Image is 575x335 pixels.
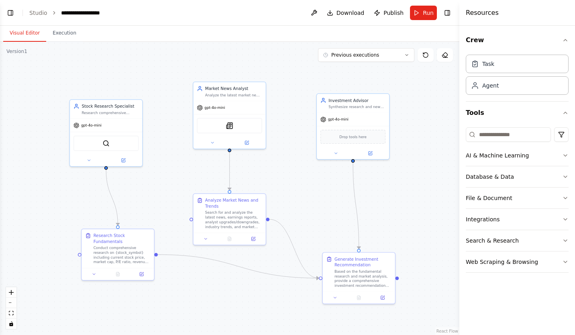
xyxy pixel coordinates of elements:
span: gpt-4o-mini [204,105,225,110]
g: Edge from 1db67675-66e9-4aa2-9db2-d4512be3ccc6 to ed25d091-e939-46fb-bd57-9b4d1e2a7653 [350,163,362,249]
div: Task [482,60,494,68]
div: Research comprehensive information about {stock_symbol} including company fundamentals, financial... [82,110,139,115]
div: React Flow controls [6,287,16,329]
a: Studio [29,10,47,16]
img: SerplyNewsSearchTool [226,122,233,129]
g: Edge from ff080192-62f8-4c57-bbed-d9d3e9f6ff6e to ed25d091-e939-46fb-bd57-9b4d1e2a7653 [158,252,319,281]
div: Stock Research Specialist [82,103,139,109]
button: Show left sidebar [5,7,16,18]
nav: breadcrumb [29,9,100,17]
button: Hide right sidebar [442,7,453,18]
button: Integrations [466,209,569,230]
button: Crew [466,29,569,51]
div: Search for and analyze the latest news, earnings reports, analyst upgrades/downgrades, industry t... [205,210,262,229]
div: File & Document [466,194,512,202]
div: Synthesize research and news analysis to provide a comprehensive investment recommendation for {s... [328,104,385,109]
button: Open in side panel [107,157,140,164]
div: Crew [466,51,569,101]
button: Download [324,6,368,20]
div: Generate Investment RecommendationBased on the fundamental research and market analysis, provide ... [322,252,396,304]
button: Open in side panel [373,294,393,301]
g: Edge from e1064e4a-7fba-4eb9-8f37-8b77d7ef7269 to ed25d091-e939-46fb-bd57-9b4d1e2a7653 [269,217,319,281]
div: AI & Machine Learning [466,151,529,159]
div: Stock Research SpecialistResearch comprehensive information about {stock_symbol} including compan... [69,99,143,167]
div: Conduct comprehensive research on {stock_symbol} including current stock price, market cap, P/E r... [94,246,151,265]
div: Web Scraping & Browsing [466,258,538,266]
div: Investment AdvisorSynthesize research and news analysis to provide a comprehensive investment rec... [316,93,390,159]
div: Database & Data [466,173,514,181]
div: Research Stock FundamentalsConduct comprehensive research on {stock_symbol} including current sto... [81,229,155,281]
span: gpt-4o-mini [81,123,102,128]
div: Search & Research [466,237,519,245]
div: Tools [466,124,569,279]
div: Based on the fundamental research and market analysis, provide a comprehensive investment recomme... [334,269,391,288]
button: toggle interactivity [6,319,16,329]
div: Investment Advisor [328,98,385,104]
div: Market News Analyst [205,86,262,92]
span: Previous executions [331,52,379,58]
div: Integrations [466,215,500,223]
button: Database & Data [466,166,569,187]
div: Analyze Market News and TrendsSearch for and analyze the latest news, earnings reports, analyst u... [193,193,266,245]
div: Analyze the latest market news, earnings reports, and industry trends affecting {stock_symbol} to... [205,93,262,98]
button: Execution [46,25,83,42]
button: No output available [217,235,242,243]
span: Run [423,9,434,17]
button: Visual Editor [3,25,46,42]
a: React Flow attribution [436,329,458,333]
span: Drop tools here [339,134,367,140]
g: Edge from a62db872-eb83-4248-80c5-199a031f3314 to e1064e4a-7fba-4eb9-8f37-8b77d7ef7269 [226,152,232,190]
div: Research Stock Fundamentals [94,233,151,244]
span: Publish [383,9,404,17]
button: No output available [347,294,371,301]
div: Generate Investment Recommendation [334,256,391,268]
button: Open in side panel [243,235,263,243]
g: Edge from 2848491d-341c-4634-8897-2cfa67e28614 to ff080192-62f8-4c57-bbed-d9d3e9f6ff6e [103,170,121,225]
button: Open in side panel [230,139,263,147]
button: AI & Machine Learning [466,145,569,166]
button: fit view [6,308,16,319]
img: SerperDevTool [102,140,110,147]
button: Publish [371,6,407,20]
button: No output available [105,271,130,278]
div: Analyze Market News and Trends [205,197,262,209]
div: Version 1 [6,48,27,55]
div: Agent [482,82,499,90]
button: zoom in [6,287,16,298]
button: File & Document [466,188,569,208]
button: Search & Research [466,230,569,251]
button: Tools [466,102,569,124]
button: zoom out [6,298,16,308]
button: Open in side panel [131,271,151,278]
span: gpt-4o-mini [328,117,349,122]
span: Download [336,9,365,17]
button: Web Scraping & Browsing [466,251,569,272]
button: Previous executions [318,48,414,62]
button: Run [410,6,437,20]
button: Open in side panel [354,150,387,157]
h4: Resources [466,8,499,18]
div: Market News AnalystAnalyze the latest market news, earnings reports, and industry trends affectin... [193,82,266,149]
